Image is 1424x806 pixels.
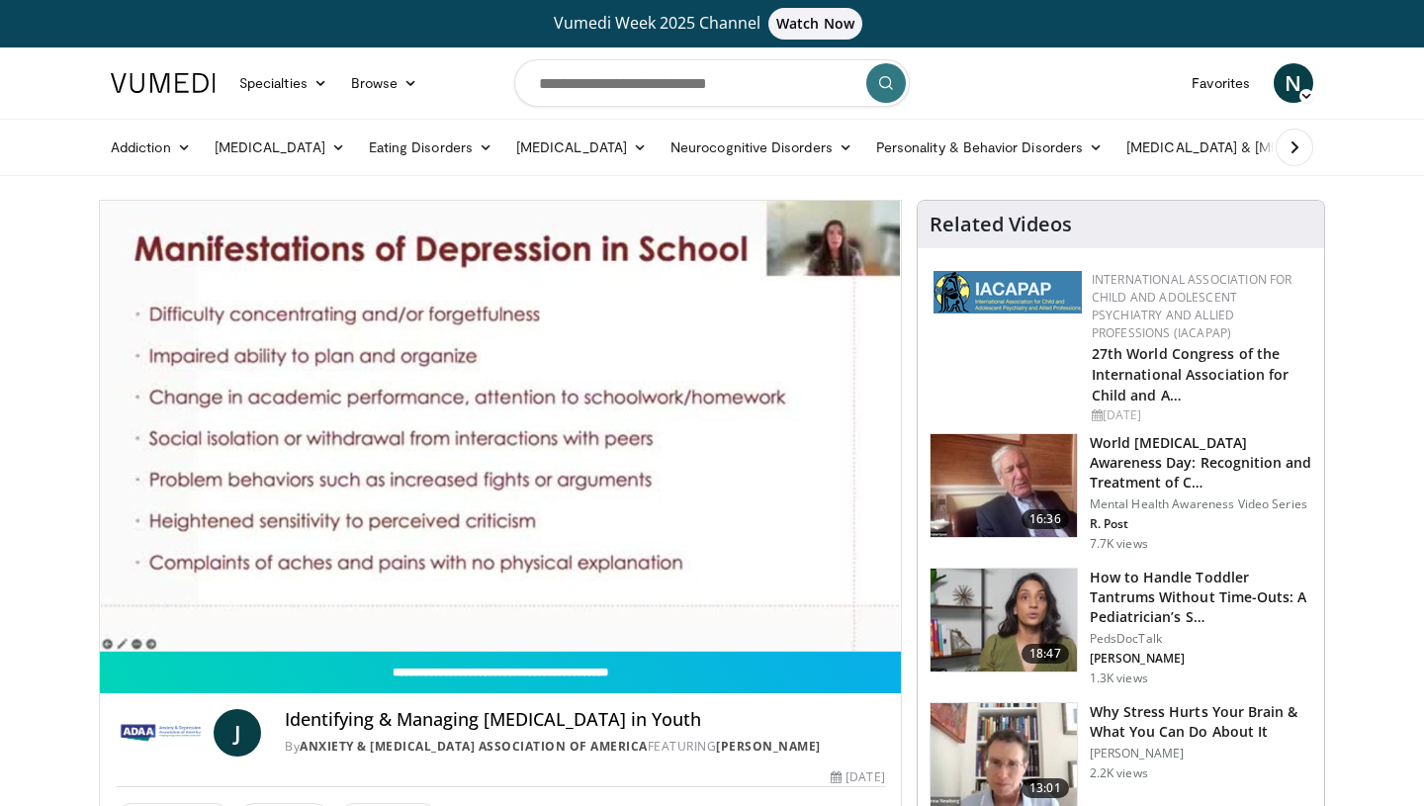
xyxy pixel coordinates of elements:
a: J [214,709,261,757]
input: Search topics, interventions [514,59,910,107]
h3: World [MEDICAL_DATA] Awareness Day: Recognition and Treatment of C… [1090,433,1312,493]
div: [DATE] [1092,406,1308,424]
a: Neurocognitive Disorders [659,128,864,167]
p: Mental Health Awareness Video Series [1090,496,1312,512]
a: Eating Disorders [357,128,504,167]
span: Watch Now [768,8,862,40]
img: dad9b3bb-f8af-4dab-abc0-c3e0a61b252e.150x105_q85_crop-smart_upscale.jpg [931,434,1077,537]
a: [MEDICAL_DATA] [504,128,659,167]
a: N [1274,63,1313,103]
a: [PERSON_NAME] [716,738,821,755]
video-js: Video Player [100,201,901,652]
a: Anxiety & [MEDICAL_DATA] Association of America [300,738,648,755]
p: 2.2K views [1090,765,1148,781]
a: [MEDICAL_DATA] [203,128,357,167]
a: Specialties [227,63,339,103]
div: By FEATURING [285,738,884,756]
a: International Association for Child and Adolescent Psychiatry and Allied Professions (IACAPAP) [1092,271,1292,341]
img: 50ea502b-14b0-43c2-900c-1755f08e888a.150x105_q85_crop-smart_upscale.jpg [931,569,1077,672]
span: 13:01 [1022,778,1069,798]
a: 27th World Congress of the International Association for Child and A… [1092,344,1290,404]
h4: Related Videos [930,213,1072,236]
p: PedsDocTalk [1090,631,1312,647]
div: [DATE] [831,768,884,786]
img: VuMedi Logo [111,73,216,93]
p: [PERSON_NAME] [1090,746,1312,761]
a: 18:47 How to Handle Toddler Tantrums Without Time-Outs: A Pediatrician’s S… PedsDocTalk [PERSON_N... [930,568,1312,686]
a: Personality & Behavior Disorders [864,128,1114,167]
a: Addiction [99,128,203,167]
span: 16:36 [1022,509,1069,529]
a: Vumedi Week 2025 ChannelWatch Now [114,8,1310,40]
span: 18:47 [1022,644,1069,664]
a: 16:36 World [MEDICAL_DATA] Awareness Day: Recognition and Treatment of C… Mental Health Awareness... [930,433,1312,552]
img: 2a9917ce-aac2-4f82-acde-720e532d7410.png.150x105_q85_autocrop_double_scale_upscale_version-0.2.png [934,271,1082,313]
h3: How to Handle Toddler Tantrums Without Time-Outs: A Pediatrician’s S… [1090,568,1312,627]
p: R. Post [1090,516,1312,532]
a: Favorites [1180,63,1262,103]
p: 7.7K views [1090,536,1148,552]
h3: Why Stress Hurts Your Brain & What You Can Do About It [1090,702,1312,742]
img: Anxiety & Depression Association of America [116,709,206,757]
p: [PERSON_NAME] [1090,651,1312,667]
a: [MEDICAL_DATA] & [MEDICAL_DATA] [1114,128,1397,167]
img: 153729e0-faea-4f29-b75f-59bcd55f36ca.150x105_q85_crop-smart_upscale.jpg [931,703,1077,806]
h4: Identifying & Managing [MEDICAL_DATA] in Youth [285,709,884,731]
p: 1.3K views [1090,671,1148,686]
a: Browse [339,63,430,103]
